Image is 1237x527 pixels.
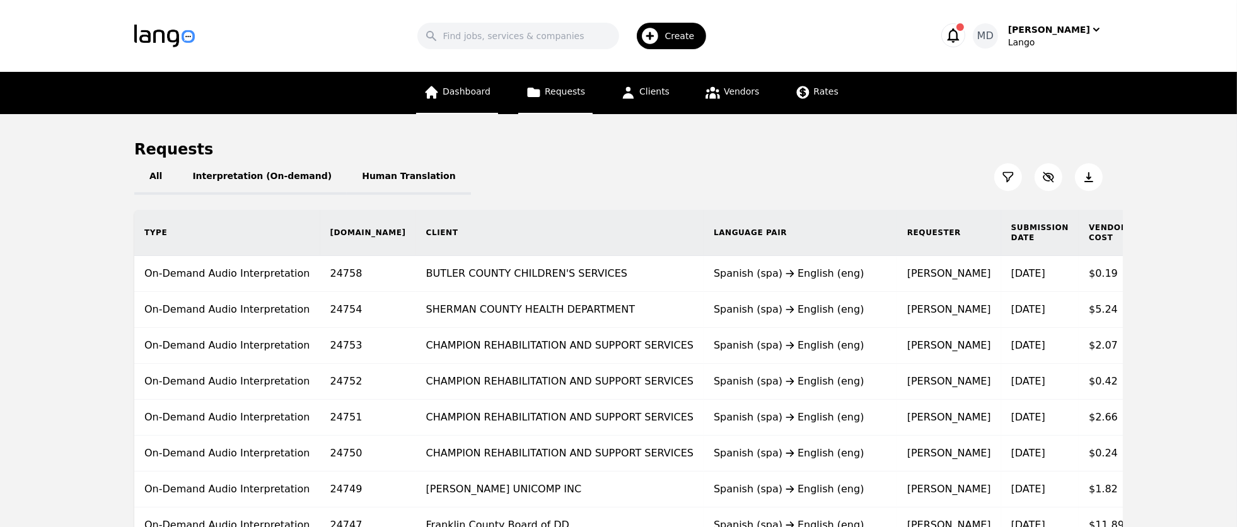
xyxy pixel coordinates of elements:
td: 24752 [320,364,416,400]
td: On-Demand Audio Interpretation [134,292,320,328]
span: Rates [814,86,839,96]
div: Spanish (spa) English (eng) [714,482,887,497]
time: [DATE] [1011,483,1045,495]
td: $0.42 [1079,364,1137,400]
td: CHAMPION REHABILITATION AND SUPPORT SERVICES [416,400,704,436]
input: Find jobs, services & companies [417,23,619,49]
button: Customize Column View [1035,163,1062,191]
th: Vendor Cost [1079,210,1137,256]
td: On-Demand Audio Interpretation [134,436,320,472]
td: On-Demand Audio Interpretation [134,256,320,292]
td: $2.66 [1079,400,1137,436]
button: Create [619,18,714,54]
td: On-Demand Audio Interpretation [134,472,320,507]
th: Type [134,210,320,256]
span: Clients [639,86,670,96]
div: Spanish (spa) English (eng) [714,410,887,425]
a: Clients [613,72,677,114]
th: Requester [897,210,1001,256]
h1: Requests [134,139,213,159]
div: Spanish (spa) English (eng) [714,338,887,353]
time: [DATE] [1011,411,1045,423]
td: SHERMAN COUNTY HEALTH DEPARTMENT [416,292,704,328]
a: Vendors [697,72,767,114]
td: 24754 [320,292,416,328]
a: Requests [518,72,593,114]
td: [PERSON_NAME] [897,436,1001,472]
td: BUTLER COUNTY CHILDREN'S SERVICES [416,256,704,292]
td: 24758 [320,256,416,292]
td: CHAMPION REHABILITATION AND SUPPORT SERVICES [416,328,704,364]
td: $1.82 [1079,472,1137,507]
td: $5.24 [1079,292,1137,328]
img: Logo [134,25,195,47]
td: 24753 [320,328,416,364]
time: [DATE] [1011,267,1045,279]
th: Language Pair [704,210,897,256]
button: Filter [994,163,1022,191]
td: On-Demand Audio Interpretation [134,400,320,436]
div: Spanish (spa) English (eng) [714,374,887,389]
td: CHAMPION REHABILITATION AND SUPPORT SERVICES [416,436,704,472]
button: Interpretation (On-demand) [177,159,347,195]
a: Dashboard [416,72,498,114]
span: Vendors [724,86,759,96]
div: Lango [1008,36,1103,49]
td: On-Demand Audio Interpretation [134,364,320,400]
span: Requests [545,86,585,96]
time: [DATE] [1011,447,1045,459]
td: On-Demand Audio Interpretation [134,328,320,364]
div: Spanish (spa) English (eng) [714,302,887,317]
td: 24749 [320,472,416,507]
button: All [134,159,177,195]
th: Client [416,210,704,256]
time: [DATE] [1011,339,1045,351]
td: [PERSON_NAME] [897,256,1001,292]
div: Spanish (spa) English (eng) [714,266,887,281]
th: Submission Date [1001,210,1079,256]
div: Spanish (spa) English (eng) [714,446,887,461]
td: [PERSON_NAME] [897,292,1001,328]
td: CHAMPION REHABILITATION AND SUPPORT SERVICES [416,364,704,400]
button: Human Translation [347,159,471,195]
td: $0.24 [1079,436,1137,472]
time: [DATE] [1011,375,1045,387]
td: $2.07 [1079,328,1137,364]
time: [DATE] [1011,303,1045,315]
td: [PERSON_NAME] [897,472,1001,507]
td: 24751 [320,400,416,436]
td: [PERSON_NAME] [897,364,1001,400]
td: 24750 [320,436,416,472]
th: [DOMAIN_NAME] [320,210,416,256]
button: Export Jobs [1075,163,1103,191]
td: $0.19 [1079,256,1137,292]
td: [PERSON_NAME] UNICOMP INC [416,472,704,507]
td: [PERSON_NAME] [897,400,1001,436]
div: [PERSON_NAME] [1008,23,1090,36]
a: Rates [787,72,846,114]
td: [PERSON_NAME] [897,328,1001,364]
span: MD [977,28,994,43]
button: MD[PERSON_NAME]Lango [973,23,1103,49]
span: Dashboard [443,86,491,96]
span: Create [665,30,704,42]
